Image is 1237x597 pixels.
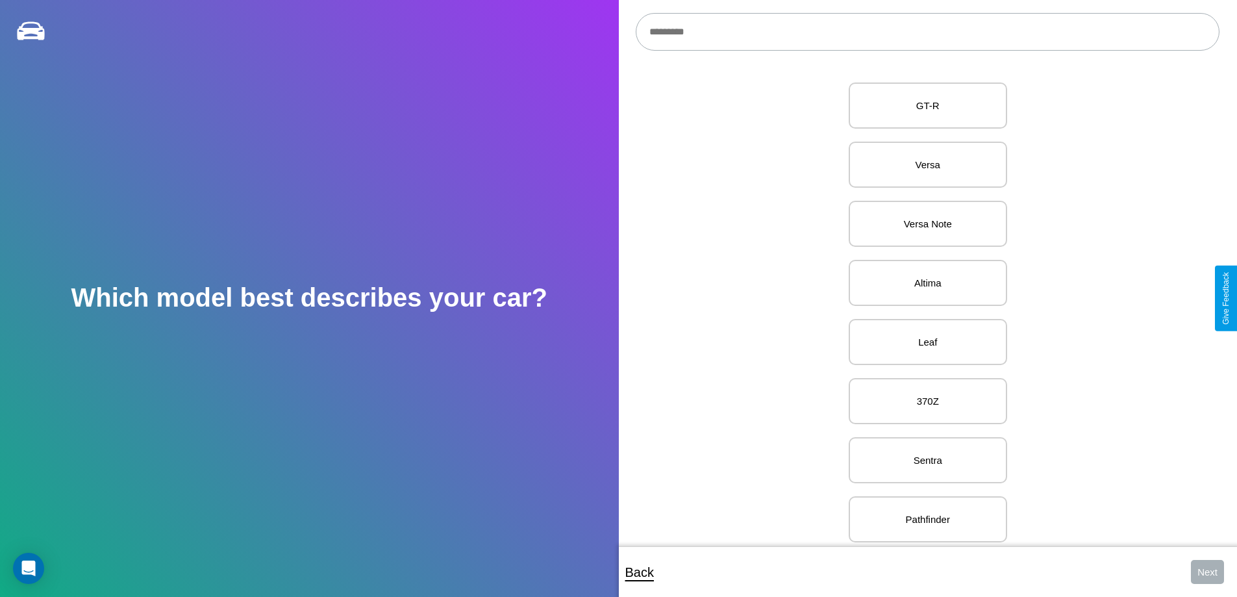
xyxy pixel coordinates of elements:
[1191,560,1224,584] button: Next
[863,333,993,351] p: Leaf
[863,392,993,410] p: 370Z
[863,97,993,114] p: GT-R
[863,511,993,528] p: Pathfinder
[863,156,993,173] p: Versa
[1221,272,1231,325] div: Give Feedback
[863,274,993,292] p: Altima
[13,553,44,584] div: Open Intercom Messenger
[625,561,654,584] p: Back
[71,283,547,312] h2: Which model best describes your car?
[863,451,993,469] p: Sentra
[863,215,993,233] p: Versa Note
